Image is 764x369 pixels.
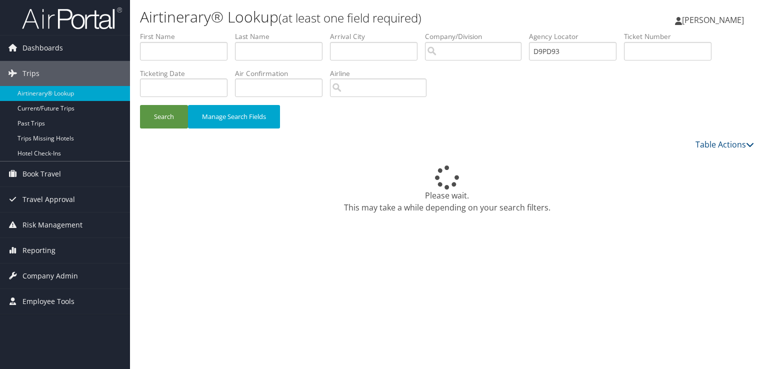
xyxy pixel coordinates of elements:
span: [PERSON_NAME] [682,14,744,25]
a: Table Actions [695,139,754,150]
label: First Name [140,31,235,41]
h1: Airtinerary® Lookup [140,6,549,27]
label: Airline [330,68,434,78]
span: Dashboards [22,35,63,60]
label: Agency Locator [529,31,624,41]
span: Risk Management [22,212,82,237]
img: airportal-logo.png [22,6,122,30]
label: Arrival City [330,31,425,41]
button: Search [140,105,188,128]
label: Air Confirmation [235,68,330,78]
span: Reporting [22,238,55,263]
label: Company/Division [425,31,529,41]
small: (at least one field required) [278,9,421,26]
span: Employee Tools [22,289,74,314]
span: Company Admin [22,263,78,288]
label: Ticketing Date [140,68,235,78]
label: Last Name [235,31,330,41]
button: Manage Search Fields [188,105,280,128]
a: [PERSON_NAME] [675,5,754,35]
span: Trips [22,61,39,86]
label: Ticket Number [624,31,719,41]
span: Travel Approval [22,187,75,212]
span: Book Travel [22,161,61,186]
div: Please wait. This may take a while depending on your search filters. [140,165,754,213]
